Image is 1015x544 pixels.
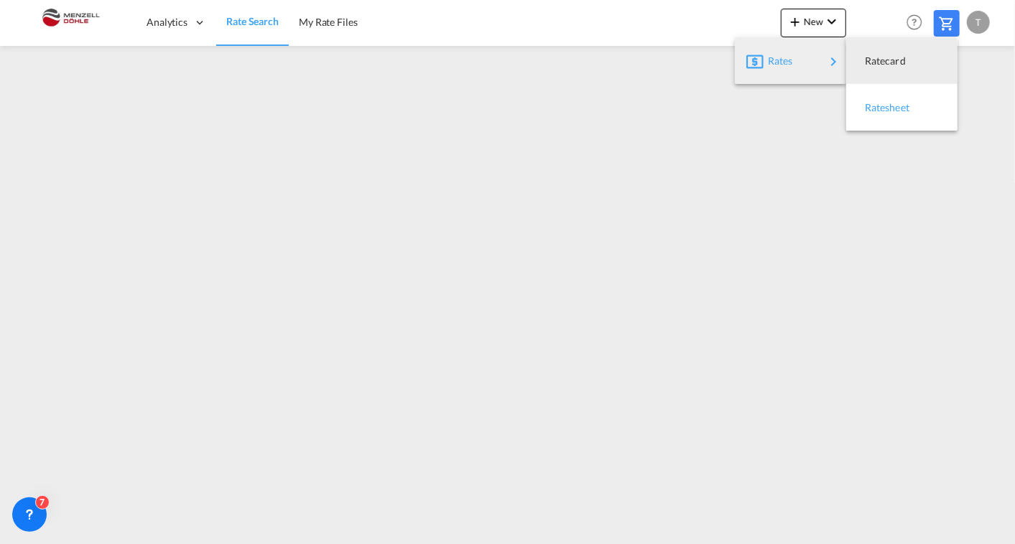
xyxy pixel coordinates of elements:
span: Ratecard [865,47,881,75]
md-icon: icon-chevron-right [825,53,843,70]
div: Ratecard [858,43,946,79]
div: Ratesheet [858,90,946,126]
span: Rates [768,47,785,75]
span: Ratesheet [865,93,881,122]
